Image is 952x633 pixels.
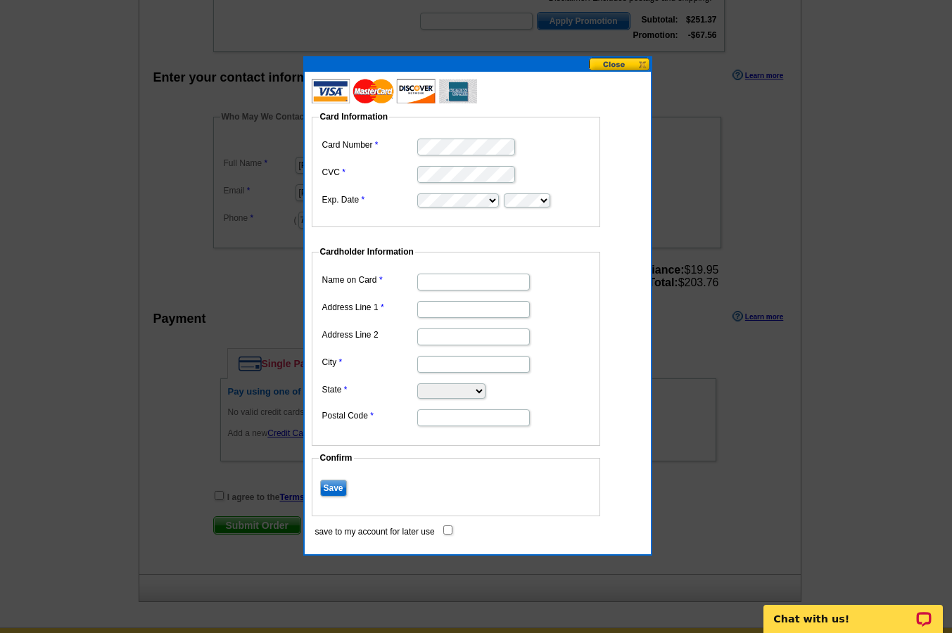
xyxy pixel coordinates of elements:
[754,589,952,633] iframe: LiveChat chat widget
[322,139,416,151] label: Card Number
[319,245,415,258] legend: Cardholder Information
[322,301,416,314] label: Address Line 1
[322,409,416,422] label: Postal Code
[315,525,435,538] label: save to my account for later use
[322,274,416,286] label: Name on Card
[320,480,347,497] input: Save
[312,79,477,103] img: acceptedCards.gif
[322,193,416,206] label: Exp. Date
[322,383,416,396] label: State
[322,328,416,341] label: Address Line 2
[322,166,416,179] label: CVC
[319,452,354,464] legend: Confirm
[322,356,416,369] label: City
[319,110,390,123] legend: Card Information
